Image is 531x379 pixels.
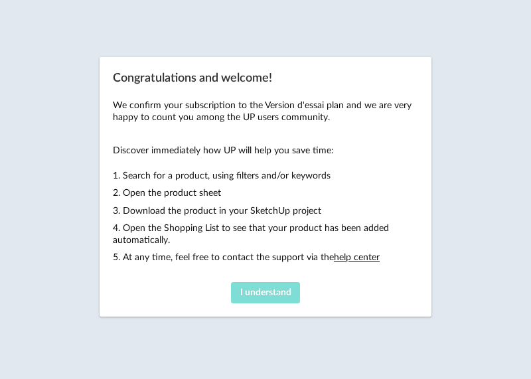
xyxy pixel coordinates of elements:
div: Congratulations and welcome! [100,57,431,317]
button: I understand [231,282,300,303]
p: 3. Download the product in your SketchUp project [113,205,418,217]
p: 5. At any time, feel free to contact the support via the [113,252,418,264]
p: We confirm your subscription to the Version d'essai plan and we are very happy to count you among... [113,100,418,123]
p: Discover immediately how UP will help you save time: [113,145,418,157]
a: help center [334,253,380,262]
p: 2. Open the product sheet [113,187,418,199]
span: Congratulations and welcome! [113,72,272,84]
p: 4. Open the Shopping List to see that your product has been added automatically. [113,222,418,246]
p: 1. Search for a product, using filters and/or keywords [113,170,418,182]
span: I understand [240,288,291,297]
